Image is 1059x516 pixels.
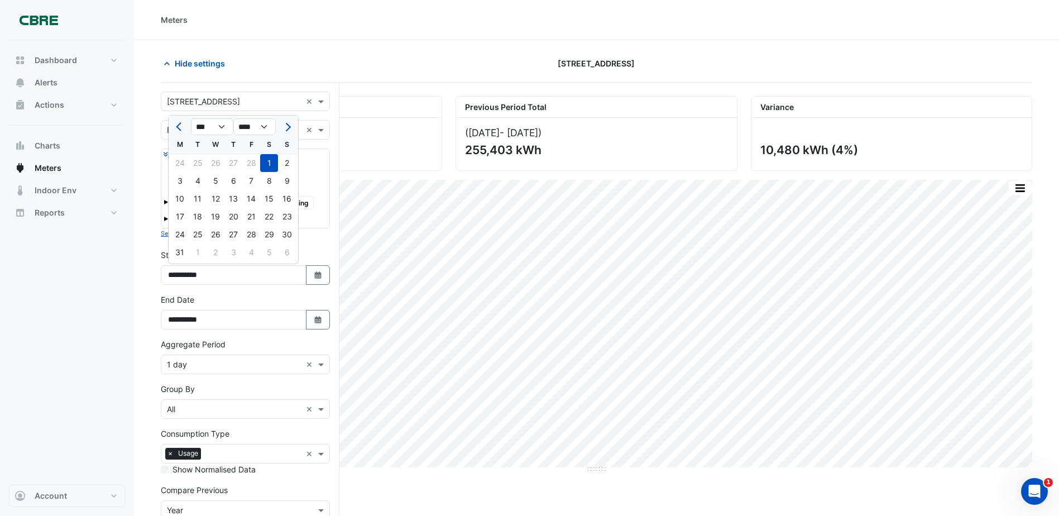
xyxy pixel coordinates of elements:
[35,77,57,88] span: Alerts
[173,118,186,136] button: Previous month
[278,226,296,243] div: 30
[171,154,189,172] div: 24
[35,490,67,501] span: Account
[15,55,26,66] app-icon: Dashboard
[207,172,224,190] div: 5
[161,54,232,73] button: Hide settings
[161,428,229,439] label: Consumption Type
[9,202,125,224] button: Reports
[260,190,278,208] div: Saturday, March 15, 2025
[500,127,538,138] span: - [DATE]
[15,163,26,174] app-icon: Meters
[1009,181,1031,195] button: More Options
[242,172,260,190] div: Friday, March 7, 2025
[189,208,207,226] div: 18
[189,172,207,190] div: 4
[189,243,207,261] div: Tuesday, April 1, 2025
[207,208,224,226] div: 19
[224,190,242,208] div: 13
[558,58,635,69] span: [STREET_ADDRESS]
[224,136,242,154] div: T
[207,190,224,208] div: Wednesday, March 12, 2025
[1044,478,1053,487] span: 1
[35,185,76,196] span: Indoor Env
[242,154,260,172] div: 28
[9,94,125,116] button: Actions
[207,226,224,243] div: Wednesday, March 26, 2025
[175,448,201,459] span: Usage
[260,136,278,154] div: S
[189,226,207,243] div: Tuesday, March 25, 2025
[171,154,189,172] div: Monday, February 24, 2025
[260,208,278,226] div: Saturday, March 22, 2025
[35,55,77,66] span: Dashboard
[35,140,60,151] span: Charts
[306,403,315,415] span: Clear
[278,172,296,190] div: Sunday, March 9, 2025
[189,208,207,226] div: Tuesday, March 18, 2025
[164,149,198,159] button: Expand All
[465,143,725,157] div: 255,403 kWh
[207,243,224,261] div: Wednesday, April 2, 2025
[224,172,242,190] div: Thursday, March 6, 2025
[306,124,315,136] span: Clear
[35,207,65,218] span: Reports
[164,151,198,158] small: Expand All
[260,154,278,172] div: Saturday, March 1, 2025
[15,140,26,151] app-icon: Charts
[35,163,61,174] span: Meters
[751,97,1032,118] div: Variance
[207,208,224,226] div: Wednesday, March 19, 2025
[278,190,296,208] div: Sunday, March 16, 2025
[172,464,256,475] label: Show Normalised Data
[242,226,260,243] div: 28
[207,226,224,243] div: 26
[171,172,189,190] div: 3
[207,136,224,154] div: W
[465,127,727,138] div: ([DATE] )
[278,154,296,172] div: Sunday, March 2, 2025
[224,243,242,261] div: 3
[242,154,260,172] div: Friday, February 28, 2025
[224,172,242,190] div: 6
[260,243,278,261] div: Saturday, April 5, 2025
[233,118,276,135] select: Select year
[161,484,228,496] label: Compare Previous
[13,9,64,31] img: Company Logo
[260,190,278,208] div: 15
[242,243,260,261] div: Friday, April 4, 2025
[161,294,194,305] label: End Date
[161,230,212,237] small: Select Reportable
[161,14,188,26] div: Meters
[224,154,242,172] div: 27
[9,485,125,507] button: Account
[165,448,175,459] span: ×
[9,71,125,94] button: Alerts
[242,243,260,261] div: 4
[207,154,224,172] div: Wednesday, February 26, 2025
[278,226,296,243] div: Sunday, March 30, 2025
[313,315,323,324] fa-icon: Select Date
[161,249,198,261] label: Start Date
[207,172,224,190] div: Wednesday, March 5, 2025
[189,190,207,208] div: Tuesday, March 11, 2025
[278,190,296,208] div: 16
[242,226,260,243] div: Friday, March 28, 2025
[189,154,207,172] div: 25
[280,118,294,136] button: Next month
[260,226,278,243] div: 29
[224,208,242,226] div: Thursday, March 20, 2025
[242,208,260,226] div: 21
[189,243,207,261] div: 1
[171,226,189,243] div: Monday, March 24, 2025
[260,208,278,226] div: 22
[207,190,224,208] div: 12
[9,135,125,157] button: Charts
[35,99,64,111] span: Actions
[260,172,278,190] div: 8
[161,338,226,350] label: Aggregate Period
[260,243,278,261] div: 5
[224,226,242,243] div: Thursday, March 27, 2025
[175,58,225,69] span: Hide settings
[189,226,207,243] div: 25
